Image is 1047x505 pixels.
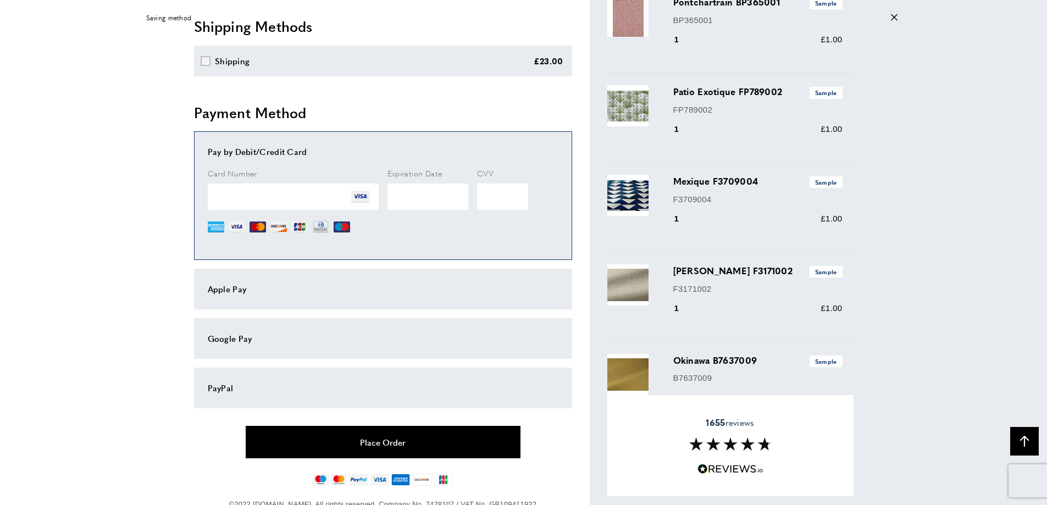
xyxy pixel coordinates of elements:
p: B7637009 [673,371,843,385]
img: discover [412,474,431,486]
span: CVV [477,168,494,179]
span: Saving method [146,13,192,23]
img: paypal [349,474,368,486]
h3: Patio Exotique FP789002 [673,85,843,98]
span: £1.00 [821,35,842,44]
img: american-express [391,474,411,486]
img: DI.png [270,219,287,235]
img: Reviews.io 5 stars [697,464,763,474]
span: Card Number [208,168,257,179]
div: 1 [673,302,695,315]
p: F3709004 [673,193,843,206]
img: VI.png [351,187,370,206]
span: Sample [810,176,843,188]
img: visa [370,474,389,486]
iframe: Secure Credit Card Frame - Expiration Date [387,184,469,210]
iframe: Secure Credit Card Frame - CVV [477,184,528,210]
img: JCB.png [291,219,308,235]
div: 1 [673,212,695,225]
span: Sample [810,356,843,367]
div: Shipping [215,54,250,68]
h2: Payment Method [194,103,572,123]
img: MI.png [334,219,350,235]
img: Basile F3171002 [607,264,649,306]
span: £1.00 [821,303,842,313]
img: VI.png [229,219,245,235]
img: jcb [434,474,453,486]
span: Expiration Date [387,168,442,179]
div: 1 [673,33,695,46]
img: mastercard [331,474,347,486]
p: FP789002 [673,103,843,116]
div: Close message [891,13,898,23]
button: Place Order [246,426,520,458]
span: Sample [810,87,843,98]
span: reviews [706,417,754,428]
img: MC.png [250,219,266,235]
span: £1.00 [821,393,842,402]
h3: [PERSON_NAME] F3171002 [673,264,843,278]
h3: Okinawa B7637009 [673,354,843,367]
div: Pay by Debit/Credit Card [208,145,558,158]
img: maestro [313,474,329,486]
div: 1 [673,123,695,136]
div: Google Pay [208,332,558,345]
div: £23.00 [534,54,563,68]
p: F3171002 [673,282,843,296]
iframe: Secure Credit Card Frame - Credit Card Number [208,184,379,210]
img: Okinawa B7637009 [607,354,649,395]
img: AE.png [208,219,224,235]
h3: Mexique F3709004 [673,175,843,188]
span: £1.00 [821,214,842,223]
strong: 1655 [706,416,725,429]
div: PayPal [208,381,558,395]
img: Mexique F3709004 [607,175,649,216]
div: 1 [673,391,695,404]
img: Patio Exotique FP789002 [607,85,649,126]
img: DN.png [312,219,330,235]
img: Reviews section [689,437,772,451]
div: off [139,5,908,30]
span: Sample [810,266,843,278]
div: Apple Pay [208,282,558,296]
span: £1.00 [821,124,842,134]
